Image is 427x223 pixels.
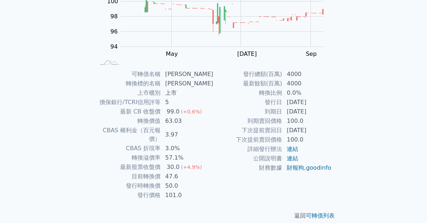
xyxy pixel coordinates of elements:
a: 可轉債列表 [306,212,335,219]
iframe: Chat Widget [391,188,427,223]
td: 轉換標的名稱 [95,79,161,88]
td: 轉換價值 [95,116,161,126]
td: 3.0% [161,144,213,153]
td: 0.0% [282,88,332,98]
td: 到期賣回價格 [213,116,282,126]
tspan: [DATE] [237,50,257,57]
td: 下次提前賣回價格 [213,135,282,144]
td: 公開說明書 [213,154,282,163]
td: 4000 [282,70,332,79]
td: [DATE] [282,107,332,116]
td: 57.1% [161,153,213,162]
td: 發行日 [213,98,282,107]
td: 最新股票收盤價 [95,162,161,172]
td: 轉換比例 [213,88,282,98]
tspan: Sep [306,50,317,57]
td: 5 [161,98,213,107]
td: 下次提前賣回日 [213,126,282,135]
td: [PERSON_NAME] [161,79,213,88]
td: 上市 [161,88,213,98]
tspan: 94 [110,43,118,50]
tspan: 96 [110,28,118,35]
td: 3.97 [161,126,213,144]
td: 上市櫃別 [95,88,161,98]
a: 連結 [287,146,298,152]
div: 聊天小工具 [391,188,427,223]
td: 轉換溢價率 [95,153,161,162]
tspan: 98 [110,13,118,20]
td: 最新 CB 收盤價 [95,107,161,116]
td: 100.0 [282,116,332,126]
td: [PERSON_NAME] [161,70,213,79]
td: 47.6 [161,172,213,181]
td: 100.0 [282,135,332,144]
td: , [282,163,332,173]
td: 4000 [282,79,332,88]
td: 可轉債名稱 [95,70,161,79]
td: [DATE] [282,126,332,135]
p: 返回 [87,211,340,220]
tspan: May [166,50,178,57]
td: [DATE] [282,98,332,107]
td: 發行總額(百萬) [213,70,282,79]
td: CBAS 折現率 [95,144,161,153]
div: 30.0 [165,163,181,171]
td: 詳細發行辦法 [213,144,282,154]
td: 擔保銀行/TCRI信用評等 [95,98,161,107]
td: 財務數據 [213,163,282,173]
a: goodinfo [306,164,331,171]
td: 目前轉換價 [95,172,161,181]
span: (+0.6%) [181,109,202,115]
td: 63.03 [161,116,213,126]
span: (+4.9%) [181,164,202,170]
a: 財報狗 [287,164,304,171]
td: 發行時轉換價 [95,181,161,191]
a: 連結 [287,155,298,162]
div: 99.0 [165,107,181,116]
td: 到期日 [213,107,282,116]
td: 50.0 [161,181,213,191]
td: 101.0 [161,191,213,200]
td: 發行價格 [95,191,161,200]
td: CBAS 權利金（百元報價） [95,126,161,144]
td: 最新餘額(百萬) [213,79,282,88]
